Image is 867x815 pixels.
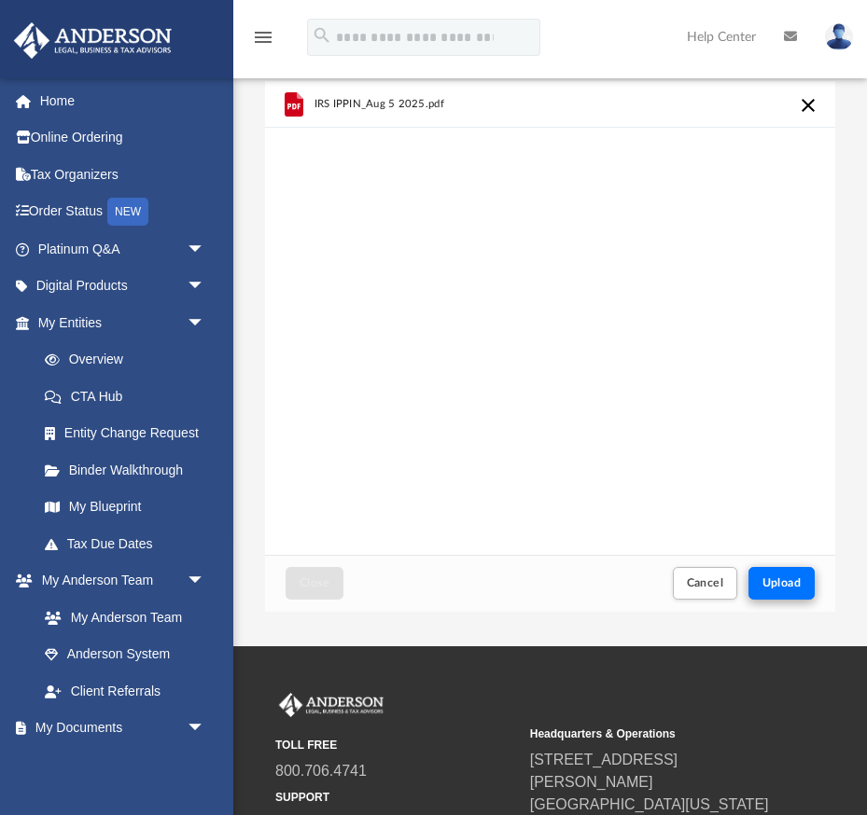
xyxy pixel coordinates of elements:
a: Home [13,82,233,119]
div: NEW [107,198,148,226]
button: Close [286,567,343,600]
small: Headquarters & Operations [530,725,772,742]
small: TOLL FREE [275,737,517,753]
a: Binder Walkthrough [26,451,233,489]
div: Upload [265,81,835,612]
a: My Blueprint [26,489,224,526]
a: Tax Due Dates [26,525,233,562]
a: Order StatusNEW [13,193,233,231]
a: Online Ordering [13,119,233,157]
a: Client Referrals [26,672,224,710]
button: Upload [748,567,816,600]
a: My Anderson Team [26,599,215,636]
small: SUPPORT [275,789,517,806]
span: Cancel [687,577,724,588]
span: Upload [762,577,802,588]
a: Platinum Q&Aarrow_drop_down [13,230,233,268]
a: Digital Productsarrow_drop_down [13,268,233,305]
span: Close [300,577,329,588]
a: My Entitiesarrow_drop_down [13,304,233,341]
button: Cancel [673,567,738,600]
a: [STREET_ADDRESS][PERSON_NAME] [530,752,678,790]
a: CTA Hub [26,378,233,415]
img: User Pic [825,23,853,50]
a: [GEOGRAPHIC_DATA][US_STATE] [530,796,769,812]
div: grid [265,81,835,555]
span: arrow_drop_down [187,710,224,748]
img: Anderson Advisors Platinum Portal [275,693,387,717]
span: arrow_drop_down [187,304,224,342]
span: arrow_drop_down [187,562,224,601]
a: Tax Organizers [13,156,233,193]
span: IRS IPPIN_Aug 5 2025.pdf [314,98,443,110]
a: menu [252,35,274,48]
span: arrow_drop_down [187,268,224,306]
a: 800.706.4741 [275,763,367,779]
a: Overview [26,341,233,379]
span: arrow_drop_down [187,230,224,269]
a: Box [26,746,215,783]
a: My Documentsarrow_drop_down [13,710,224,747]
a: My Anderson Teamarrow_drop_down [13,562,224,600]
a: Anderson System [26,636,224,673]
a: Entity Change Request [26,415,233,452]
i: menu [252,26,274,48]
button: Cancel this upload [797,94,819,117]
img: Anderson Advisors Platinum Portal [8,22,177,59]
i: search [312,25,332,46]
